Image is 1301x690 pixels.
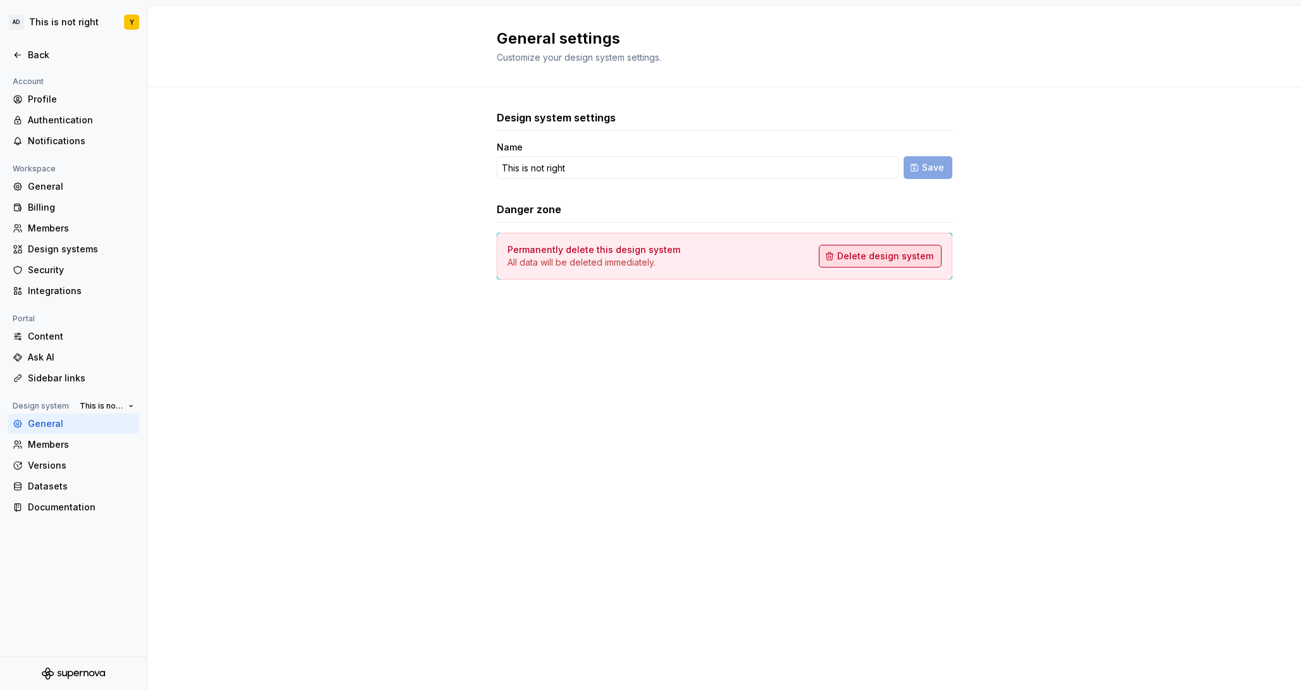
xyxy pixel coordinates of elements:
span: This is not right [80,401,123,411]
div: Billing [28,201,134,214]
div: Documentation [28,501,134,514]
div: Members [28,222,134,235]
a: Authentication [8,110,139,130]
div: Members [28,438,134,451]
div: Back [28,49,134,61]
a: Billing [8,197,139,218]
div: Portal [8,311,40,326]
div: General [28,180,134,193]
a: Members [8,218,139,238]
span: Customize your design system settings. [497,52,661,63]
div: Versions [28,459,134,472]
label: Name [497,141,523,154]
div: Security [28,264,134,276]
div: Content [28,330,134,343]
a: General [8,414,139,434]
div: Account [8,74,49,89]
div: Authentication [28,114,134,126]
p: All data will be deleted immediately. [507,256,680,269]
div: AD [9,15,24,30]
a: Notifications [8,131,139,151]
div: Datasets [28,480,134,493]
h3: Danger zone [497,202,561,217]
a: General [8,176,139,197]
h4: Permanently delete this design system [507,243,680,256]
div: Ask AI [28,351,134,364]
div: This is not right [29,16,99,28]
div: Integrations [28,285,134,297]
span: Delete design system [837,250,933,262]
button: Delete design system [819,245,942,268]
a: Members [8,434,139,455]
div: Notifications [28,135,134,147]
div: Y [130,17,134,27]
h3: Design system settings [497,110,616,125]
button: ADThis is not rightY [3,8,144,36]
a: Security [8,260,139,280]
a: Content [8,326,139,347]
a: Back [8,45,139,65]
a: Versions [8,455,139,476]
h2: General settings [497,28,937,49]
a: Design systems [8,239,139,259]
div: Design systems [28,243,134,256]
a: Profile [8,89,139,109]
a: Sidebar links [8,368,139,388]
a: Documentation [8,497,139,517]
div: Design system [8,398,74,414]
div: Sidebar links [28,372,134,385]
div: General [28,417,134,430]
svg: Supernova Logo [42,667,105,680]
a: Ask AI [8,347,139,367]
div: Workspace [8,161,61,176]
a: Integrations [8,281,139,301]
div: Profile [28,93,134,106]
a: Datasets [8,476,139,496]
